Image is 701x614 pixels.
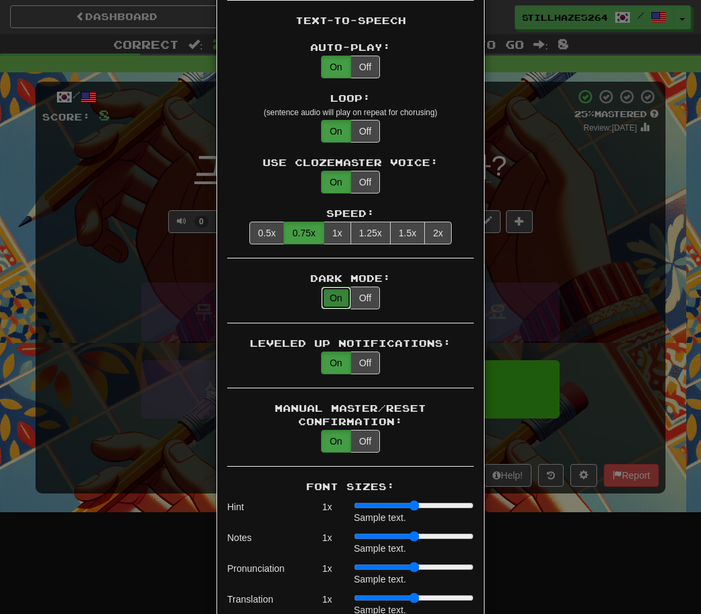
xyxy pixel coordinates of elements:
button: Off [350,56,380,78]
div: Use Clozemaster Voice: [227,156,474,169]
div: Hint [227,500,307,524]
div: 1 x [307,531,347,555]
div: Font Sizes: [227,480,474,493]
button: 1.25x [350,222,391,244]
div: Pronunciation [227,562,307,586]
div: Sample text. [354,572,474,586]
button: 0.5x [249,222,284,244]
div: Text-to-Speech [227,14,474,27]
button: On [321,171,351,194]
div: Text-to-speech speed [249,222,452,244]
button: 2x [424,222,452,244]
div: Text-to-speech auto-play [321,56,380,78]
button: On [321,430,351,453]
div: Speed: [227,207,474,220]
div: 1 x [307,562,347,586]
button: Off [350,287,380,309]
button: On [321,120,351,143]
button: Off [350,171,380,194]
div: 1 x [307,500,347,524]
button: 0.75x [283,222,324,244]
button: On [321,287,351,309]
div: Dark Mode: [227,272,474,285]
button: On [321,352,351,374]
button: Off [350,430,380,453]
button: 1x [324,222,351,244]
button: Off [350,120,380,143]
div: Sample text. [354,511,474,524]
div: Leveled Up Notifications: [227,337,474,350]
div: Auto-Play: [227,41,474,54]
button: On [321,56,351,78]
div: Manual Master/Reset Confirmation: [227,402,474,429]
button: 1.5x [390,222,425,244]
div: Loop: [227,92,474,105]
button: Off [350,352,380,374]
div: Text-to-speech looping [321,120,380,143]
small: (sentence audio will play on repeat for chorusing) [263,108,437,117]
div: Use Clozemaster text-to-speech [321,171,380,194]
div: Sample text. [354,542,474,555]
div: Notes [227,531,307,555]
